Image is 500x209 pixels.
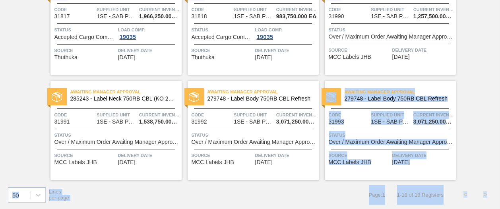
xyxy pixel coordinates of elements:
[70,88,182,96] span: Awaiting Manager Approval
[392,46,454,54] span: Delivery Date
[329,14,344,19] span: 31990
[54,131,180,139] span: Status
[371,119,411,125] span: 1SE - SAB Polokwane Brewery
[207,88,319,96] span: Awaiting Manager Approval
[329,151,390,159] span: Source
[97,111,137,119] span: Supplied Unit
[54,54,78,60] span: Thuthuka
[189,92,199,102] img: status
[329,34,454,40] span: Over / Maximum Order Awaiting Manager Approval
[329,119,344,125] span: 31993
[392,54,410,60] span: 09/23/2025
[255,151,317,159] span: Delivery Date
[118,26,180,34] span: Load Comp.
[54,151,116,159] span: Source
[70,96,175,102] span: 285243 - Label Neck 750RB CBL (KO 2025)
[139,119,180,125] span: 1,538,750.000 EA
[12,192,19,198] div: 50
[118,54,136,60] span: 09/19/2025
[329,159,371,165] span: MCC Labels JHB
[371,111,411,119] span: Supplied Unit
[329,26,454,34] span: Status
[413,14,454,19] span: 1,257,500.000 EA
[192,26,253,34] span: Status
[52,92,62,102] img: status
[54,119,70,125] span: 31991
[97,14,136,19] span: 1SE - SAB Polokwane Brewery
[276,119,317,125] span: 3,071,250.000 EA
[54,111,95,119] span: Code
[413,6,454,14] span: Current inventory
[192,34,253,40] span: Accepted Cargo Composition
[345,88,456,96] span: Awaiting Manager Approval
[207,96,312,102] span: 279748 - Label Body 750RB CBL Refresh
[319,81,456,180] a: statusAwaiting Manager Approval279748 - Label Body 750RB CBL RefreshCode31993Supplied Unit1SE - S...
[475,185,495,205] button: >
[192,6,232,14] span: Code
[369,192,385,198] span: Page : 1
[139,111,180,119] span: Current inventory
[329,139,454,145] span: Over / Maximum Order Awaiting Manager Approval
[455,185,475,205] button: <
[54,139,180,145] span: Over / Maximum Order Awaiting Manager Approval
[329,111,369,119] span: Code
[54,26,116,34] span: Status
[118,159,136,165] span: 09/23/2025
[329,6,369,14] span: Code
[192,111,232,119] span: Code
[255,54,273,60] span: 09/19/2025
[118,34,138,40] div: 19035
[234,111,274,119] span: Supplied Unit
[97,6,137,14] span: Supplied Unit
[234,119,273,125] span: 1SE - SAB Polokwane Brewery
[255,34,275,40] div: 19035
[329,54,371,60] span: MCC Labels JHB
[192,139,317,145] span: Over / Maximum Order Awaiting Manager Approval
[192,119,207,125] span: 31992
[392,151,454,159] span: Delivery Date
[139,14,180,19] span: 1,966,250.000 EA
[118,46,180,54] span: Delivery Date
[255,159,273,165] span: 09/23/2025
[234,6,274,14] span: Supplied Unit
[192,151,253,159] span: Source
[54,6,95,14] span: Code
[182,81,319,180] a: statusAwaiting Manager Approval279748 - Label Body 750RB CBL RefreshCode31992Supplied Unit1SE - S...
[192,131,317,139] span: Status
[118,151,180,159] span: Delivery Date
[192,159,234,165] span: MCC Labels JHB
[192,14,207,19] span: 31818
[45,81,182,180] a: statusAwaiting Manager Approval285243 - Label Neck 750RB CBL (KO 2025)Code31991Supplied Unit1SE -...
[345,96,450,102] span: 279748 - Label Body 750RB CBL Refresh
[276,111,317,119] span: Current inventory
[118,26,180,40] a: Load Comp.19035
[397,192,444,198] span: 1 - 18 of 18 Registers
[326,92,336,102] img: status
[192,54,215,60] span: Thuthuka
[234,14,273,19] span: 1SE - SAB Polokwane Brewery
[139,6,180,14] span: Current inventory
[54,34,116,40] span: Accepted Cargo Composition
[392,159,410,165] span: 09/23/2025
[54,159,97,165] span: MCC Labels JHB
[49,189,70,201] span: Lines per page
[97,119,136,125] span: 1SE - SAB Polokwane Brewery
[192,46,253,54] span: Source
[255,26,317,40] a: Load Comp.19035
[255,26,317,34] span: Load Comp.
[413,111,454,119] span: Current inventory
[276,14,316,19] span: 983,750.000 EA
[255,46,317,54] span: Delivery Date
[371,6,411,14] span: Supplied Unit
[276,6,317,14] span: Current inventory
[329,131,454,139] span: Status
[371,14,411,19] span: 1SE - SAB Polokwane Brewery
[413,119,454,125] span: 3,071,250.000 EA
[54,46,116,54] span: Source
[54,14,70,19] span: 31817
[329,46,390,54] span: Source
